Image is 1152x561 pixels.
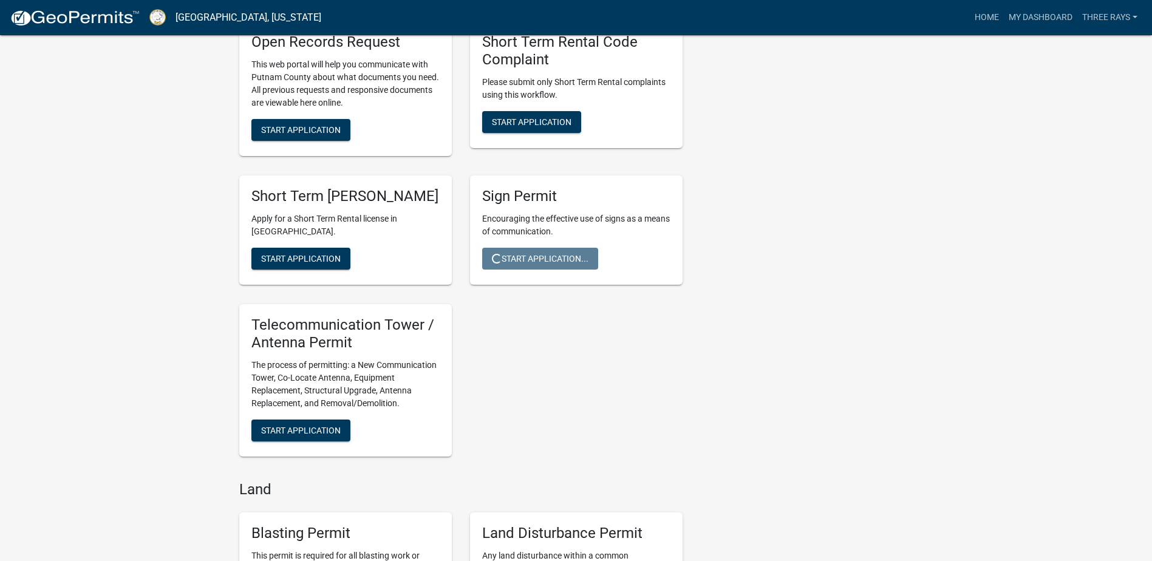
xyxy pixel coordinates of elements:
h5: Open Records Request [251,33,440,51]
span: Start Application [261,125,341,135]
h5: Land Disturbance Permit [482,525,670,542]
p: Please submit only Short Term Rental complaints using this workflow. [482,76,670,101]
button: Start Application [251,420,350,441]
span: Start Application [261,425,341,435]
span: Start Application [492,117,571,127]
button: Start Application [251,248,350,270]
button: Start Application [251,119,350,141]
button: Start Application [482,111,581,133]
p: Apply for a Short Term Rental license in [GEOGRAPHIC_DATA]. [251,212,440,238]
a: Home [970,6,1004,29]
span: Start Application [261,254,341,263]
h5: Sign Permit [482,188,670,205]
h4: Land [239,481,683,498]
h5: Short Term [PERSON_NAME] [251,188,440,205]
a: My Dashboard [1004,6,1077,29]
h5: Short Term Rental Code Complaint [482,33,670,69]
a: [GEOGRAPHIC_DATA], [US_STATE] [176,7,321,28]
h5: Blasting Permit [251,525,440,542]
button: Start Application... [482,248,598,270]
img: Putnam County, Georgia [149,9,166,25]
p: Encouraging the effective use of signs as a means of communication. [482,212,670,238]
a: Three Rays [1077,6,1142,29]
p: This web portal will help you communicate with Putnam County about what documents you need. All p... [251,58,440,109]
h5: Telecommunication Tower / Antenna Permit [251,316,440,352]
span: Start Application... [492,254,588,263]
p: The process of permitting: a New Communication Tower, Co-Locate Antenna, Equipment Replacement, S... [251,359,440,410]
